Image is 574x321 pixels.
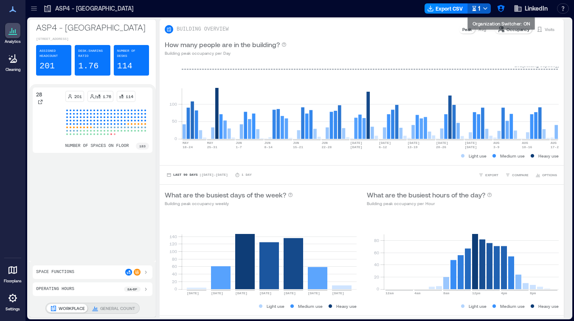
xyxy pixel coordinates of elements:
p: BUILDING OVERVIEW [177,26,228,33]
p: Medium use [298,303,323,310]
p: Settings [6,307,20,312]
text: 13-19 [408,145,418,149]
tspan: 120 [169,241,177,246]
text: 6-12 [379,145,387,149]
tspan: 140 [169,234,177,239]
p: number of spaces on floor [65,143,129,149]
p: Operating Hours [36,286,74,293]
text: 12pm [472,291,480,295]
text: 25-31 [207,145,217,149]
p: 114 [126,93,133,100]
text: 10-16 [522,145,532,149]
p: Peak [462,26,472,33]
text: AUG [522,141,528,145]
tspan: 60 [374,250,379,255]
p: Heavy use [336,303,357,310]
text: 8-14 [264,145,273,149]
button: EXPORT [477,171,500,179]
text: [DATE] [187,291,199,295]
text: JUN [321,141,328,145]
p: Medium use [500,152,525,159]
text: MAY [207,141,214,145]
tspan: 0 [174,136,177,141]
a: Settings [3,288,23,314]
p: Visits [545,26,554,33]
text: [DATE] [464,141,477,145]
span: COMPARE [512,172,529,177]
p: 201 [39,60,55,72]
text: [DATE] [259,291,272,295]
tspan: 0 [377,286,379,291]
text: 4am [414,291,421,295]
text: 18-24 [183,145,193,149]
text: MAY [183,141,189,145]
button: 1 [467,3,491,14]
p: Heavy use [538,152,559,159]
p: 28 [36,91,42,98]
p: ASP4 - [GEOGRAPHIC_DATA] [55,4,133,13]
p: Analytics [5,39,21,44]
text: JUN [293,141,299,145]
span: EXPORT [485,172,498,177]
p: Light use [469,303,487,310]
tspan: 100 [169,101,177,107]
p: Building peak occupancy weekly [165,200,293,207]
p: Building peak occupancy per Hour [367,200,492,207]
p: WORKPLACE [59,305,85,312]
tspan: 80 [374,238,379,243]
text: 20-26 [436,145,446,149]
text: [DATE] [284,291,296,295]
a: Floorplans [1,260,24,286]
tspan: 80 [172,256,177,262]
p: What are the busiest hours of the day? [367,190,485,200]
text: 3-9 [493,145,500,149]
text: AUG [551,141,557,145]
tspan: 0 [174,286,177,291]
button: LinkedIn [511,2,550,15]
text: 22-28 [321,145,332,149]
text: 1-7 [236,145,242,149]
button: OPTIONS [534,171,559,179]
a: Cleaning [2,48,23,75]
text: JUN [236,141,242,145]
div: 1 [471,3,480,14]
text: [DATE] [379,141,391,145]
text: [DATE] [408,141,420,145]
p: ASP4 - [GEOGRAPHIC_DATA] [36,21,149,33]
p: Medium use [500,303,525,310]
text: AUG [493,141,500,145]
p: [STREET_ADDRESS] [36,37,149,42]
text: 17-23 [551,145,561,149]
p: Light use [267,303,284,310]
p: Building peak occupancy per Day [165,50,287,56]
p: / [95,93,96,100]
p: What are the busiest days of the week? [165,190,286,200]
tspan: 50 [172,118,177,124]
button: Export CSV [425,3,468,14]
tspan: 40 [374,262,379,267]
tspan: 60 [172,264,177,269]
text: 12am [385,291,394,295]
text: [DATE] [308,291,320,295]
text: [DATE] [332,291,344,295]
a: Analytics [2,20,23,47]
span: LinkedIn [525,4,548,13]
tspan: 20 [374,274,379,279]
p: 8a - 6p [127,287,137,292]
text: 15-21 [293,145,303,149]
text: [DATE] [211,291,223,295]
p: 114 [117,60,132,72]
p: Number of Desks [117,48,146,59]
text: [DATE] [350,145,363,149]
text: 8pm [530,291,536,295]
p: Occupancy [506,26,529,33]
p: GENERAL COUNT [100,305,135,312]
text: 4pm [501,291,507,295]
p: 1.76 [103,93,111,100]
text: [DATE] [464,145,477,149]
p: Cleaning [6,67,20,72]
tspan: 40 [172,271,177,276]
p: 1 Day [242,172,252,177]
tspan: 100 [169,249,177,254]
text: JUN [264,141,271,145]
